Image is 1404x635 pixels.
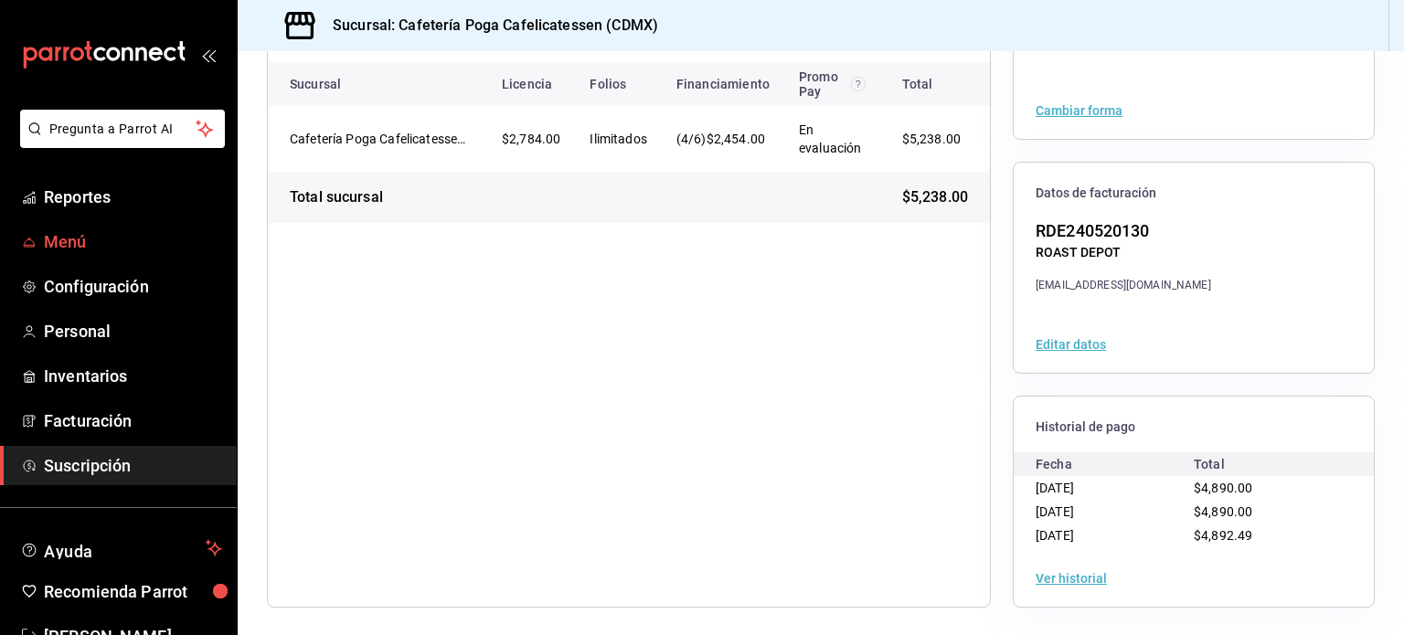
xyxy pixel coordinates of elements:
button: open_drawer_menu [201,48,216,62]
div: Sucursal [290,77,390,91]
button: Cambiar forma [1036,104,1122,117]
div: Total [1194,452,1352,476]
span: Historial de pago [1036,418,1352,436]
div: [DATE] [1036,500,1194,524]
div: [EMAIL_ADDRESS][DOMAIN_NAME] [1036,277,1211,293]
button: Ver historial [1036,572,1107,585]
div: [DATE] [1036,524,1194,547]
span: $4,890.00 [1194,504,1252,519]
span: Datos de facturación [1036,185,1352,202]
a: Pregunta a Parrot AI [13,132,225,152]
div: [DATE] [1036,476,1194,500]
th: Licencia [487,62,575,106]
span: $4,892.49 [1194,528,1252,543]
span: $5,238.00 [902,132,961,146]
span: Menú [44,229,222,254]
span: $2,784.00 [502,132,560,146]
span: Facturación [44,408,222,433]
span: Personal [44,319,222,344]
button: Editar datos [1036,338,1106,351]
span: Ayuda [44,537,198,559]
th: Folios [575,62,662,106]
th: Financiamiento [662,62,784,106]
div: RDE240520130 [1036,218,1211,243]
th: Total [880,62,990,106]
span: Pregunta a Parrot AI [49,120,197,139]
div: Cafetería Poga Cafelicatessen (CDMX) [290,130,473,148]
div: Fecha [1036,452,1194,476]
span: Reportes [44,185,222,209]
span: Inventarios [44,364,222,388]
svg: Recibe un descuento en el costo de tu membresía al cubrir 80% de tus transacciones realizadas con... [851,77,866,91]
div: ROAST DEPOT [1036,243,1211,262]
button: Pregunta a Parrot AI [20,110,225,148]
span: $4,890.00 [1194,481,1252,495]
span: $5,238.00 [902,186,968,208]
div: (4/6) [676,130,770,149]
h3: Sucursal: Cafetería Poga Cafelicatessen (CDMX) [318,15,658,37]
td: Ilimitados [575,106,662,172]
span: Suscripción [44,453,222,478]
td: En evaluación [784,106,880,172]
div: Promo Pay [799,69,866,99]
span: $2,454.00 [707,132,765,146]
div: Total sucursal [290,186,383,208]
span: Recomienda Parrot [44,579,222,604]
span: Configuración [44,274,222,299]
